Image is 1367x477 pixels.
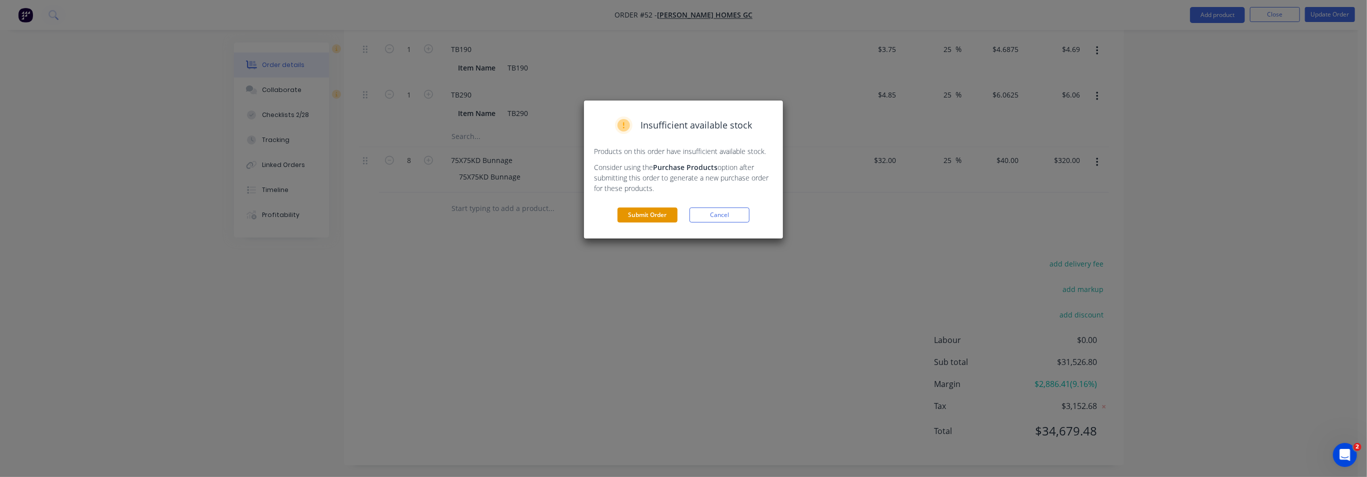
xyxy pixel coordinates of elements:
p: Products on this order have insufficient available stock. [594,146,773,156]
span: 2 [1353,443,1361,451]
button: Cancel [689,207,749,222]
strong: Purchase Products [653,162,717,172]
p: Consider using the option after submitting this order to generate a new purchase order for these ... [594,162,773,193]
iframe: Intercom live chat [1333,443,1357,467]
span: Insufficient available stock [640,118,752,132]
button: Submit Order [617,207,677,222]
